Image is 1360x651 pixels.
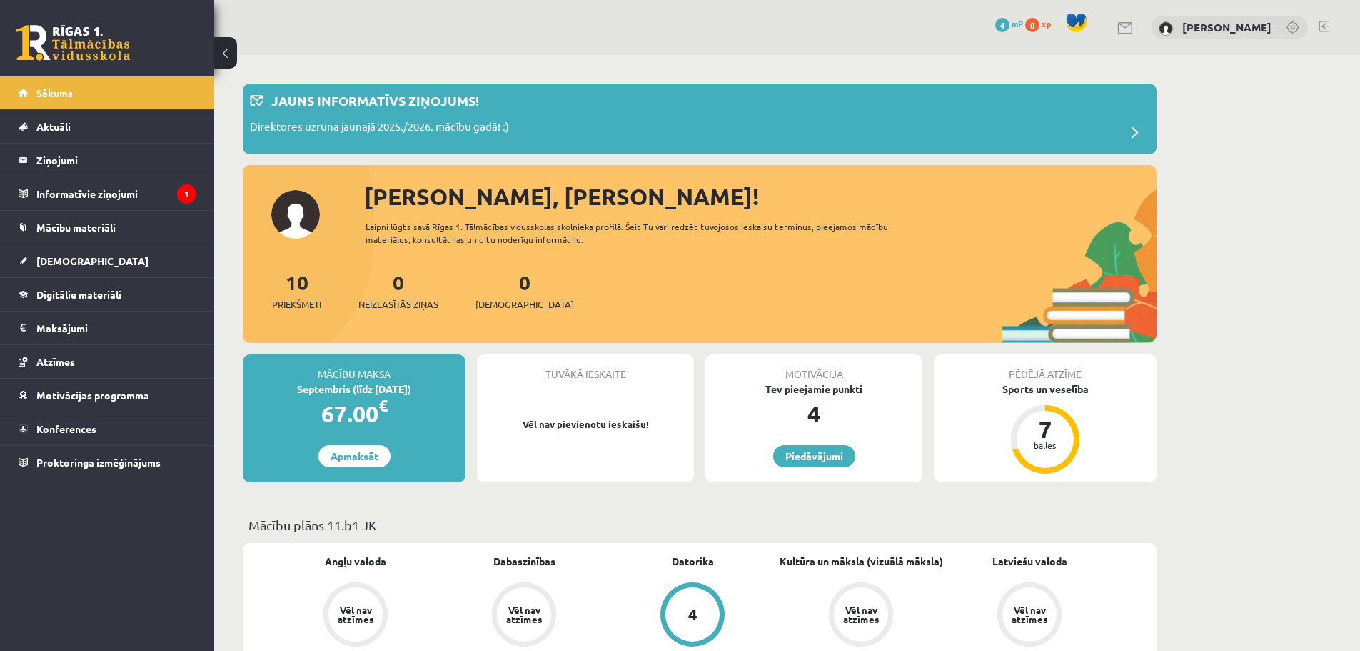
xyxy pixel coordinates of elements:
[36,177,196,210] legend: Informatīvie ziņojumi
[777,582,945,650] a: Vēl nav atzīmes
[1024,441,1067,449] div: balles
[272,297,321,312] span: Priekšmeti
[177,184,196,204] i: 1
[358,269,438,312] a: 0Neizlasītās ziņas
[934,382,1157,397] div: Sports un veselība
[36,144,196,177] legend: Ziņojumi
[504,605,544,624] div: Vēl nav atzīmes
[484,417,687,432] p: Vēl nav pievienotu ieskaišu!
[318,445,391,467] a: Apmaksāt
[36,312,196,344] legend: Maksājumi
[780,554,943,569] a: Kultūra un māksla (vizuālā māksla)
[672,554,714,569] a: Datorika
[440,582,608,650] a: Vēl nav atzīmes
[19,110,196,143] a: Aktuāli
[608,582,777,650] a: 4
[688,607,697,622] div: 4
[19,312,196,344] a: Maksājumi
[19,278,196,311] a: Digitālie materiāli
[19,412,196,445] a: Konferences
[36,422,96,435] span: Konferences
[1159,21,1173,36] img: Alina Berjoza
[1024,418,1067,441] div: 7
[1025,18,1058,29] a: 0 xp
[36,288,121,301] span: Digitālie materiāli
[36,86,73,99] span: Sākums
[705,382,922,397] div: Tev pieejamie punkti
[475,269,574,312] a: 0[DEMOGRAPHIC_DATA]
[336,605,376,624] div: Vēl nav atzīmes
[19,76,196,109] a: Sākums
[250,119,509,139] p: Direktores uzruna jaunajā 2025./2026. mācību gadā! :)
[992,554,1067,569] a: Latviešu valoda
[36,389,149,402] span: Motivācijas programma
[16,25,130,61] a: Rīgas 1. Tālmācības vidusskola
[378,395,388,416] span: €
[934,354,1157,382] div: Pēdējā atzīme
[36,221,116,234] span: Mācību materiāli
[19,177,196,210] a: Informatīvie ziņojumi1
[1009,605,1049,624] div: Vēl nav atzīmes
[841,605,881,624] div: Vēl nav atzīmes
[1182,20,1271,34] a: [PERSON_NAME]
[272,269,321,312] a: 10Priekšmeti
[705,397,922,431] div: 4
[364,179,1157,214] div: [PERSON_NAME], [PERSON_NAME]!
[325,554,386,569] a: Angļu valoda
[19,379,196,412] a: Motivācijas programma
[19,446,196,479] a: Proktoringa izmēģinājums
[493,554,555,569] a: Dabaszinības
[271,91,479,110] p: Jauns informatīvs ziņojums!
[243,397,465,431] div: 67.00
[250,91,1149,147] a: Jauns informatīvs ziņojums! Direktores uzruna jaunajā 2025./2026. mācību gadā! :)
[36,355,75,368] span: Atzīmes
[1042,18,1051,29] span: xp
[773,445,855,467] a: Piedāvājumi
[1012,18,1023,29] span: mP
[995,18,1009,32] span: 4
[19,211,196,244] a: Mācību materiāli
[36,254,148,267] span: [DEMOGRAPHIC_DATA]
[36,456,161,469] span: Proktoringa izmēģinājums
[248,515,1151,535] p: Mācību plāns 11.b1 JK
[934,382,1157,476] a: Sports un veselība 7 balles
[243,382,465,397] div: Septembris (līdz [DATE])
[995,18,1023,29] a: 4 mP
[19,244,196,277] a: [DEMOGRAPHIC_DATA]
[1025,18,1039,32] span: 0
[475,297,574,312] span: [DEMOGRAPHIC_DATA]
[366,220,914,246] div: Laipni lūgts savā Rīgas 1. Tālmācības vidusskolas skolnieka profilā. Šeit Tu vari redzēt tuvojošo...
[477,354,694,382] div: Tuvākā ieskaite
[19,345,196,378] a: Atzīmes
[358,297,438,312] span: Neizlasītās ziņas
[36,120,71,133] span: Aktuāli
[271,582,440,650] a: Vēl nav atzīmes
[19,144,196,177] a: Ziņojumi
[945,582,1114,650] a: Vēl nav atzīmes
[705,354,922,382] div: Motivācija
[243,354,465,382] div: Mācību maksa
